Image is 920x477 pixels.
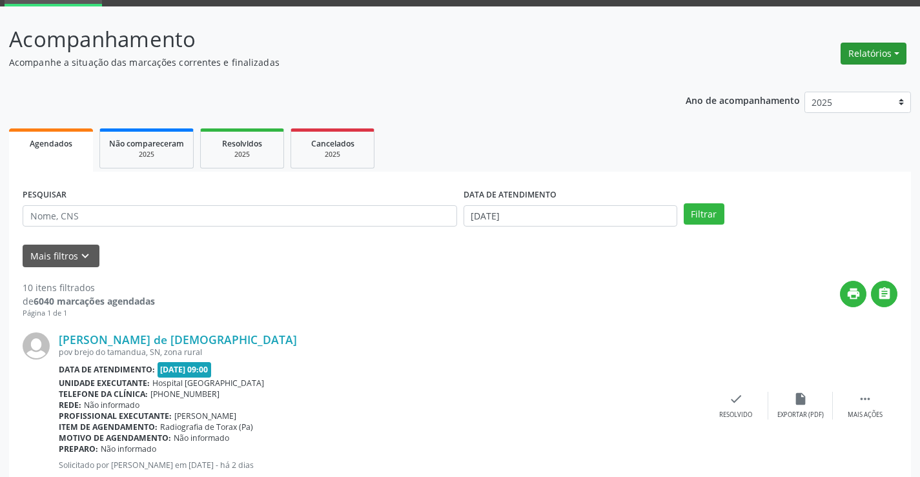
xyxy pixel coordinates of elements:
span: Não informado [84,400,139,411]
span: Hospital [GEOGRAPHIC_DATA] [152,378,264,389]
button: print [840,281,866,307]
button: Filtrar [684,203,724,225]
b: Preparo: [59,443,98,454]
div: Mais ações [848,411,883,420]
button: Mais filtroskeyboard_arrow_down [23,245,99,267]
span: Não compareceram [109,138,184,149]
i:  [858,392,872,406]
span: Cancelados [311,138,354,149]
b: Rede: [59,400,81,411]
span: [DATE] 09:00 [158,362,212,377]
b: Unidade executante: [59,378,150,389]
span: Não informado [101,443,156,454]
i: print [846,287,861,301]
b: Motivo de agendamento: [59,432,171,443]
b: Telefone da clínica: [59,389,148,400]
span: Não informado [174,432,229,443]
div: Página 1 de 1 [23,308,155,319]
button: Relatórios [841,43,906,65]
label: PESQUISAR [23,185,66,205]
div: pov brejo do tamandua, SN, zona rural [59,347,704,358]
label: DATA DE ATENDIMENTO [464,185,557,205]
div: Resolvido [719,411,752,420]
p: Acompanhamento [9,23,640,56]
img: img [23,332,50,360]
span: Resolvidos [222,138,262,149]
i: check [729,392,743,406]
i: insert_drive_file [793,392,808,406]
strong: 6040 marcações agendadas [34,295,155,307]
div: de [23,294,155,308]
button:  [871,281,897,307]
input: Selecione um intervalo [464,205,677,227]
b: Data de atendimento: [59,364,155,375]
i:  [877,287,892,301]
a: [PERSON_NAME] de [DEMOGRAPHIC_DATA] [59,332,297,347]
span: [PERSON_NAME] [174,411,236,421]
input: Nome, CNS [23,205,457,227]
b: Item de agendamento: [59,421,158,432]
div: 10 itens filtrados [23,281,155,294]
p: Solicitado por [PERSON_NAME] em [DATE] - há 2 dias [59,460,704,471]
p: Ano de acompanhamento [686,92,800,108]
span: Radiografia de Torax (Pa) [160,421,253,432]
p: Acompanhe a situação das marcações correntes e finalizadas [9,56,640,69]
span: [PHONE_NUMBER] [150,389,220,400]
div: 2025 [300,150,365,159]
span: Agendados [30,138,72,149]
div: 2025 [109,150,184,159]
b: Profissional executante: [59,411,172,421]
div: Exportar (PDF) [777,411,824,420]
div: 2025 [210,150,274,159]
i: keyboard_arrow_down [78,249,92,263]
